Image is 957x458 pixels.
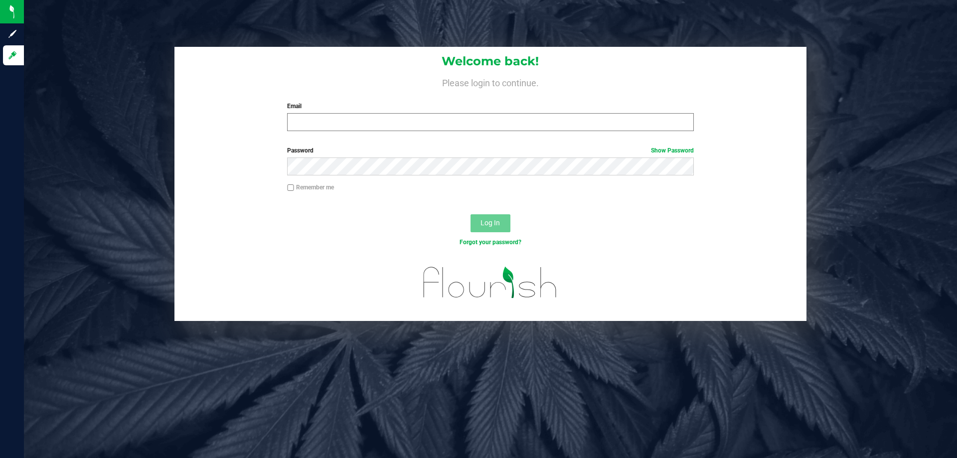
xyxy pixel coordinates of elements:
[287,102,693,111] label: Email
[480,219,500,227] span: Log In
[460,239,521,246] a: Forgot your password?
[471,214,510,232] button: Log In
[287,183,334,192] label: Remember me
[287,184,294,191] input: Remember me
[7,50,17,60] inline-svg: Log in
[287,147,314,154] span: Password
[411,257,569,308] img: flourish_logo.svg
[7,29,17,39] inline-svg: Sign up
[174,76,806,88] h4: Please login to continue.
[651,147,694,154] a: Show Password
[174,55,806,68] h1: Welcome back!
